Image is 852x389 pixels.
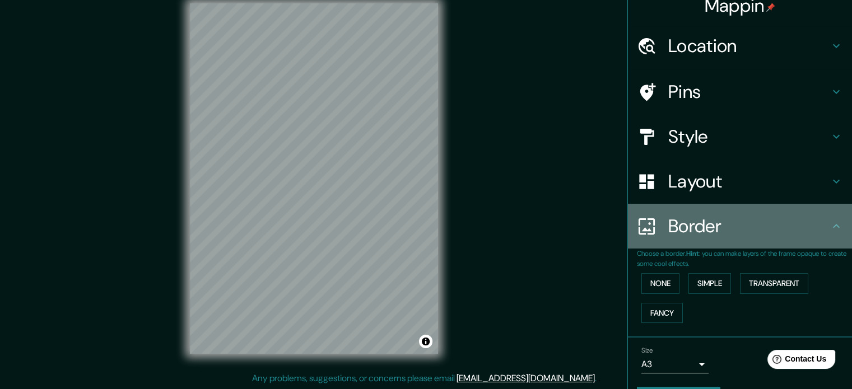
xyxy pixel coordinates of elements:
canvas: Map [190,3,438,354]
button: Transparent [740,273,808,294]
div: Location [628,24,852,68]
div: Layout [628,159,852,204]
div: Pins [628,69,852,114]
div: Border [628,204,852,249]
h4: Location [668,35,830,57]
div: Style [628,114,852,159]
img: pin-icon.png [766,3,775,12]
b: Hint [686,249,699,258]
button: Toggle attribution [419,335,432,348]
h4: Layout [668,170,830,193]
h4: Border [668,215,830,237]
label: Size [641,346,653,355]
h4: Style [668,125,830,148]
button: None [641,273,679,294]
p: Any problems, suggestions, or concerns please email . [252,372,597,385]
iframe: Help widget launcher [752,345,840,377]
button: Fancy [641,303,683,324]
div: . [597,372,598,385]
div: A3 [641,355,709,373]
div: . [598,372,600,385]
button: Simple [688,273,731,294]
h4: Pins [668,81,830,103]
p: Choose a border. : you can make layers of the frame opaque to create some cool effects. [637,249,852,269]
a: [EMAIL_ADDRESS][DOMAIN_NAME] [457,372,595,384]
